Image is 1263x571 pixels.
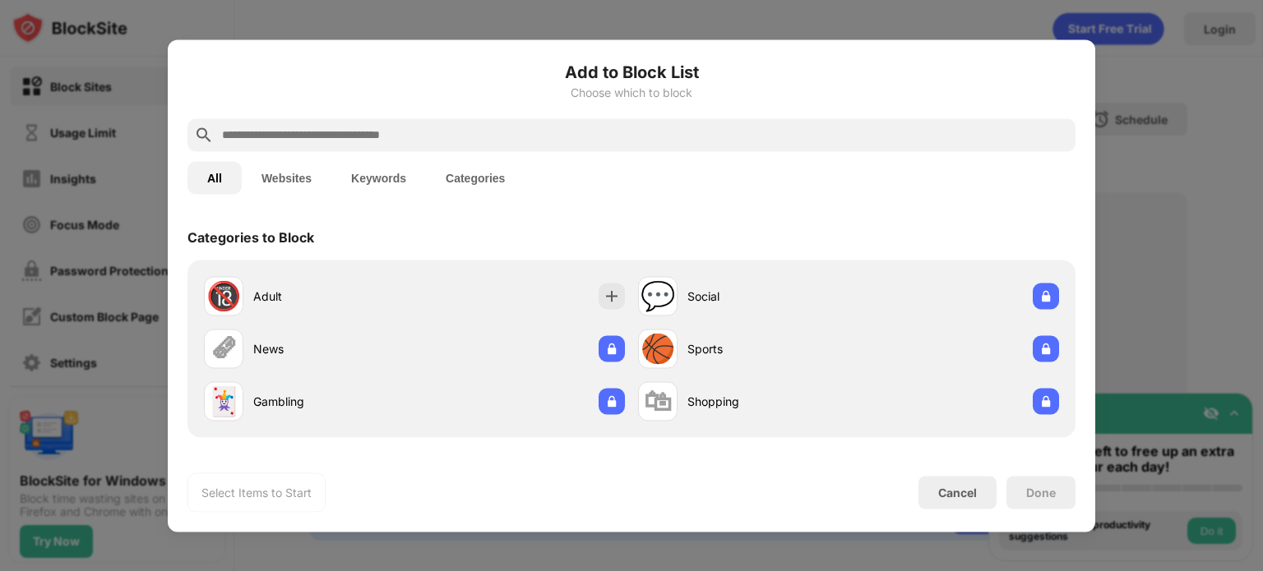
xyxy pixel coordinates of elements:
div: 💬 [641,279,675,313]
div: 🗞 [210,332,238,366]
div: 🔞 [206,279,241,313]
div: Cancel [938,486,977,500]
div: Choose which to block [187,85,1076,99]
h6: Add to Block List [187,59,1076,84]
button: Categories [426,161,525,194]
div: Shopping [687,393,849,410]
div: Social [687,288,849,305]
div: 🃏 [206,385,241,418]
div: Select Items to Start [201,484,312,500]
div: Sports [687,340,849,357]
button: Keywords [331,161,426,194]
button: Websites [242,161,331,194]
div: 🏀 [641,332,675,366]
img: search.svg [194,125,214,145]
div: Gambling [253,393,414,410]
div: Done [1026,486,1056,499]
div: Adult [253,288,414,305]
button: All [187,161,242,194]
div: Categories to Block [187,228,314,245]
div: News [253,340,414,357]
div: 🛍 [644,385,672,418]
